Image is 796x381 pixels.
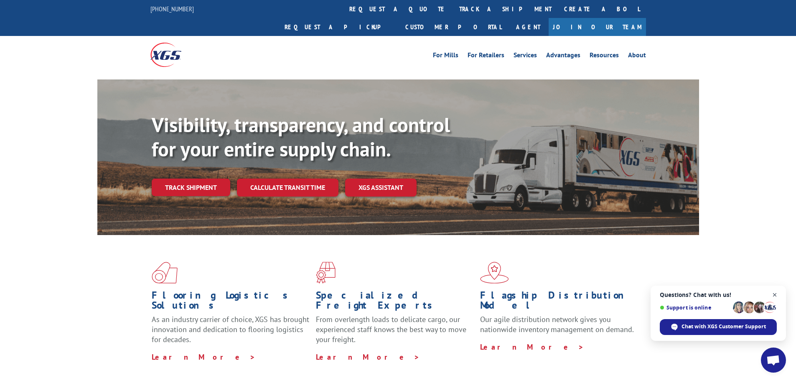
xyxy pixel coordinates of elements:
[316,352,420,362] a: Learn More >
[480,342,584,352] a: Learn More >
[150,5,194,13] a: [PHONE_NUMBER]
[316,262,336,284] img: xgs-icon-focused-on-flooring-red
[152,262,178,284] img: xgs-icon-total-supply-chain-intelligence-red
[152,179,230,196] a: Track shipment
[316,290,474,315] h1: Specialized Freight Experts
[660,304,730,311] span: Support is online
[237,179,338,197] a: Calculate transit time
[152,290,310,315] h1: Flooring Logistics Solutions
[433,52,458,61] a: For Mills
[152,112,450,162] b: Visibility, transparency, and control for your entire supply chain.
[590,52,619,61] a: Resources
[480,262,509,284] img: xgs-icon-flagship-distribution-model-red
[549,18,646,36] a: Join Our Team
[152,315,309,344] span: As an industry carrier of choice, XGS has brought innovation and dedication to flooring logistics...
[508,18,549,36] a: Agent
[399,18,508,36] a: Customer Portal
[152,352,256,362] a: Learn More >
[480,315,634,334] span: Our agile distribution network gives you nationwide inventory management on demand.
[770,290,780,300] span: Close chat
[660,319,777,335] div: Chat with XGS Customer Support
[682,323,766,330] span: Chat with XGS Customer Support
[761,348,786,373] div: Open chat
[345,179,417,197] a: XGS ASSISTANT
[480,290,638,315] h1: Flagship Distribution Model
[278,18,399,36] a: Request a pickup
[316,315,474,352] p: From overlength loads to delicate cargo, our experienced staff knows the best way to move your fr...
[546,52,580,61] a: Advantages
[468,52,504,61] a: For Retailers
[514,52,537,61] a: Services
[660,292,777,298] span: Questions? Chat with us!
[628,52,646,61] a: About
